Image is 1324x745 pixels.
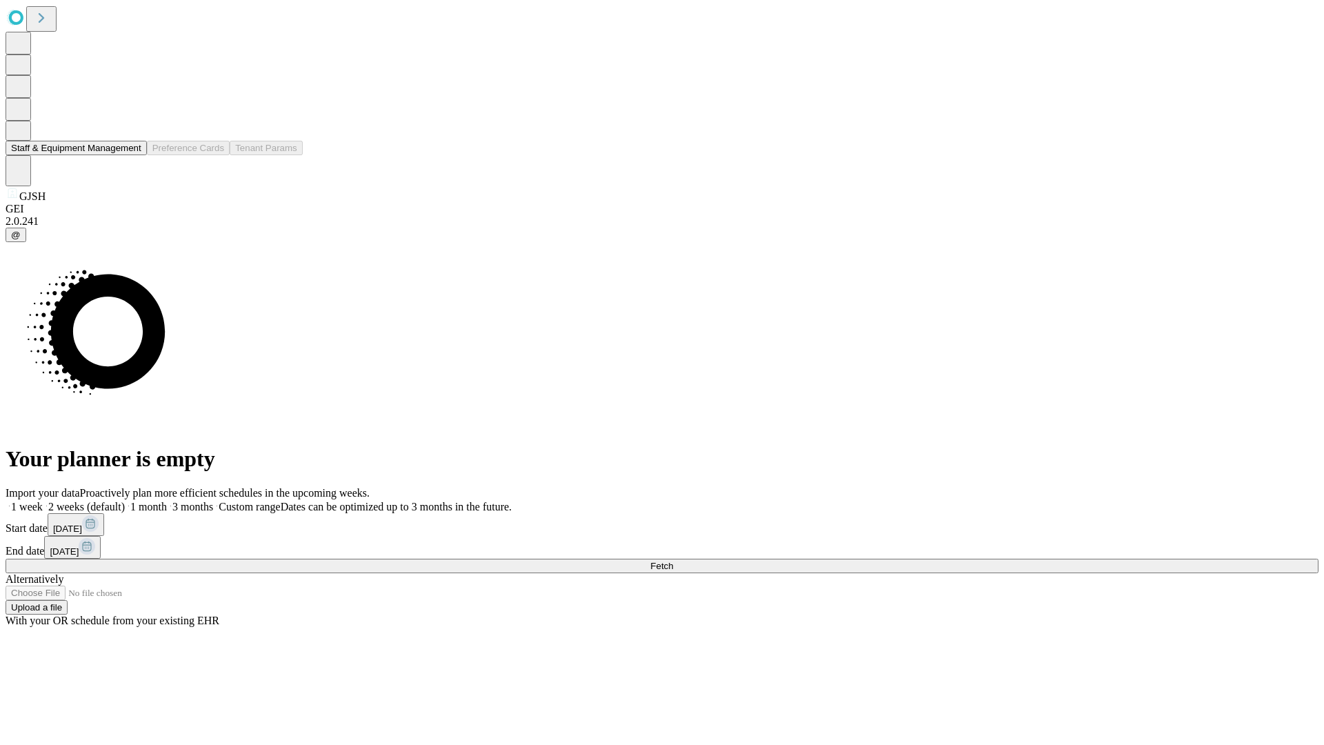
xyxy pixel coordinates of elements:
span: Custom range [219,501,280,513]
div: GEI [6,203,1318,215]
span: [DATE] [50,546,79,557]
h1: Your planner is empty [6,446,1318,472]
span: Dates can be optimized up to 3 months in the future. [281,501,512,513]
div: Start date [6,513,1318,536]
div: 2.0.241 [6,215,1318,228]
span: 3 months [172,501,213,513]
button: @ [6,228,26,242]
span: Proactively plan more efficient schedules in the upcoming weeks. [80,487,370,499]
button: Fetch [6,559,1318,573]
button: Staff & Equipment Management [6,141,147,155]
span: 2 weeks (default) [48,501,125,513]
span: @ [11,230,21,240]
button: Preference Cards [147,141,230,155]
button: [DATE] [44,536,101,559]
span: Import your data [6,487,80,499]
div: End date [6,536,1318,559]
button: Upload a file [6,600,68,615]
span: Alternatively [6,573,63,585]
span: With your OR schedule from your existing EHR [6,615,219,626]
button: Tenant Params [230,141,303,155]
span: GJSH [19,190,46,202]
span: [DATE] [53,524,82,534]
span: 1 week [11,501,43,513]
span: 1 month [130,501,167,513]
button: [DATE] [48,513,104,536]
span: Fetch [650,561,673,571]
